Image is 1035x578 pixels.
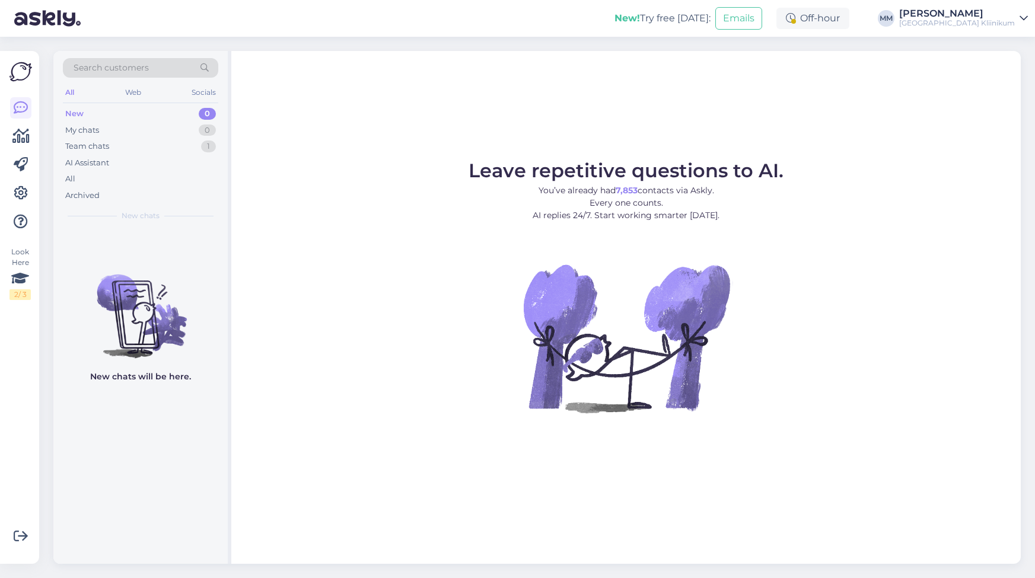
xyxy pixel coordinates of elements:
[74,62,149,74] span: Search customers
[199,108,216,120] div: 0
[65,124,99,136] div: My chats
[65,108,84,120] div: New
[189,85,218,100] div: Socials
[899,9,1028,28] a: [PERSON_NAME][GEOGRAPHIC_DATA] Kliinikum
[616,185,638,196] b: 7,853
[90,371,191,383] p: New chats will be here.
[201,140,216,152] div: 1
[776,8,849,29] div: Off-hour
[715,7,762,30] button: Emails
[9,289,31,300] div: 2 / 3
[65,190,100,202] div: Archived
[899,18,1015,28] div: [GEOGRAPHIC_DATA] Kliinikum
[63,85,77,100] div: All
[614,11,711,25] div: Try free [DATE]:
[122,210,160,221] span: New chats
[614,12,640,24] b: New!
[123,85,144,100] div: Web
[520,231,733,445] img: No Chat active
[878,10,894,27] div: MM
[899,9,1015,18] div: [PERSON_NAME]
[65,140,109,152] div: Team chats
[9,60,32,83] img: Askly Logo
[469,184,784,222] p: You’ve already had contacts via Askly. Every one counts. AI replies 24/7. Start working smarter [...
[199,124,216,136] div: 0
[65,173,75,185] div: All
[469,159,784,182] span: Leave repetitive questions to AI.
[53,253,228,360] img: No chats
[65,157,109,169] div: AI Assistant
[9,247,31,300] div: Look Here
